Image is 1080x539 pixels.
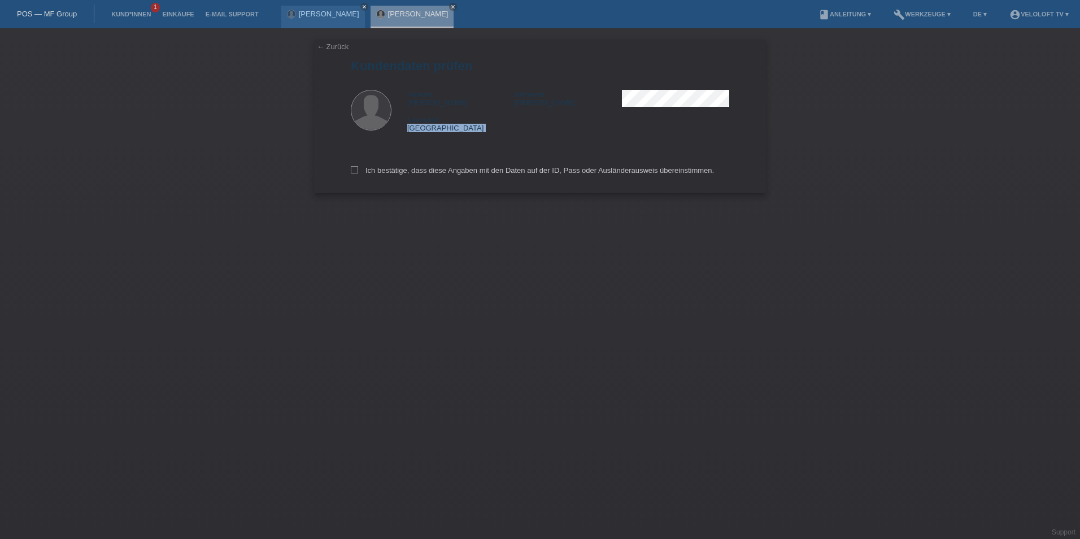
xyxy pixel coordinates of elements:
[200,11,264,18] a: E-Mail Support
[515,90,622,107] div: [PERSON_NAME]
[360,3,368,11] a: close
[888,11,956,18] a: buildWerkzeuge ▾
[968,11,992,18] a: DE ▾
[388,10,448,18] a: [PERSON_NAME]
[407,116,438,123] span: Nationalität
[407,90,515,107] div: [PERSON_NAME]
[1004,11,1074,18] a: account_circleVeloLoft TV ▾
[351,166,714,175] label: Ich bestätige, dass diese Angaben mit den Daten auf der ID, Pass oder Ausländerausweis übereinsti...
[407,115,515,132] div: [GEOGRAPHIC_DATA]
[317,42,349,51] a: ← Zurück
[1009,9,1021,20] i: account_circle
[156,11,199,18] a: Einkäufe
[449,3,457,11] a: close
[106,11,156,18] a: Kund*innen
[450,4,456,10] i: close
[17,10,77,18] a: POS — MF Group
[299,10,359,18] a: [PERSON_NAME]
[151,3,160,12] span: 1
[813,11,877,18] a: bookAnleitung ▾
[362,4,367,10] i: close
[407,91,432,98] span: Vorname
[894,9,905,20] i: build
[1052,528,1075,536] a: Support
[351,59,729,73] h1: Kundendaten prüfen
[818,9,830,20] i: book
[515,91,545,98] span: Nachname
